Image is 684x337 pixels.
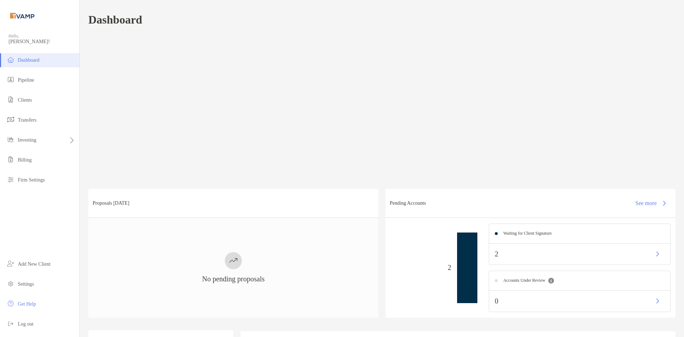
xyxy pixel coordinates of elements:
[6,135,15,144] img: investing icon
[6,175,15,184] img: firm-settings icon
[18,281,34,287] span: Settings
[9,3,36,29] img: Zoe Logo
[18,137,36,143] span: Investing
[18,321,33,327] span: Log out
[630,195,671,211] button: See more
[495,250,498,259] p: 2
[6,95,15,104] img: clients icon
[6,259,15,268] img: add_new_client icon
[9,39,75,45] span: [PERSON_NAME]!
[6,319,15,328] img: logout icon
[18,77,34,83] span: Pipeline
[503,278,545,283] h4: Accounts Under Review
[18,157,32,163] span: Billing
[88,13,142,26] h1: Dashboard
[18,177,45,183] span: Firm Settings
[6,55,15,64] img: dashboard icon
[390,200,426,206] h3: Pending Accounts
[18,261,51,267] span: Add New Client
[6,75,15,84] img: pipeline icon
[6,299,15,308] img: get-help icon
[93,200,129,206] h3: Proposals [DATE]
[6,279,15,288] img: settings icon
[18,117,36,123] span: Transfers
[391,263,451,272] p: 2
[495,297,498,306] p: 0
[6,155,15,164] img: billing icon
[503,231,552,236] h4: Waiting for Client Signature
[18,97,32,103] span: Clients
[18,57,40,63] span: Dashboard
[18,301,36,307] span: Get Help
[202,275,265,283] h3: No pending proposals
[6,115,15,124] img: transfers icon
